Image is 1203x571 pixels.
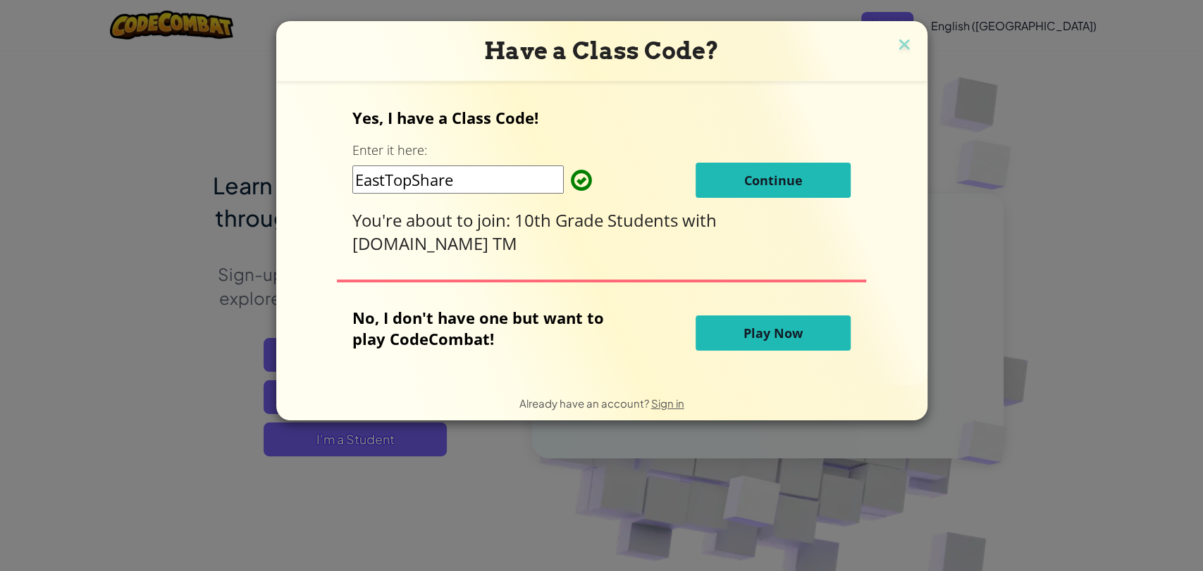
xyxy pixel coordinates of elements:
span: Play Now [744,325,803,341]
span: with [682,208,717,232]
a: Sign in [651,396,684,410]
img: close icon [895,35,913,56]
button: Play Now [696,315,851,351]
span: You're about to join: [352,208,514,232]
span: Have a Class Code? [484,37,719,65]
p: No, I don't have one but want to play CodeCombat! [352,307,625,349]
p: Yes, I have a Class Code! [352,107,851,128]
span: [DOMAIN_NAME] TM [352,232,517,255]
button: Continue [696,163,851,198]
span: Continue [744,172,803,189]
label: Enter it here: [352,142,427,159]
span: Already have an account? [519,396,651,410]
span: 10th Grade Students [514,208,682,232]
